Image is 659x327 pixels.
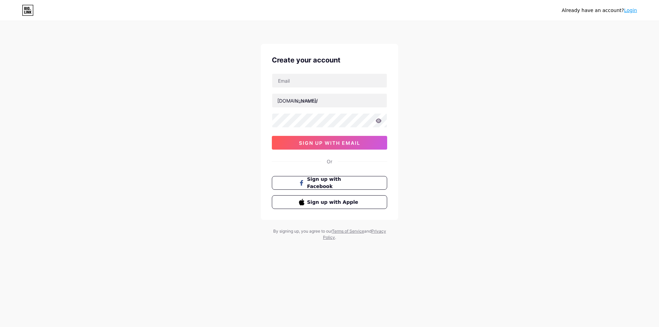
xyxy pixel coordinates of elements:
span: sign up with email [299,140,360,146]
button: sign up with email [272,136,387,150]
div: Create your account [272,55,387,65]
div: Already have an account? [562,7,637,14]
div: [DOMAIN_NAME]/ [277,97,318,104]
button: Sign up with Facebook [272,176,387,190]
div: By signing up, you agree to our and . [271,228,388,241]
input: username [272,94,387,107]
button: Sign up with Apple [272,195,387,209]
div: Or [327,158,332,165]
a: Login [624,8,637,13]
span: Sign up with Facebook [307,176,360,190]
span: Sign up with Apple [307,199,360,206]
input: Email [272,74,387,87]
a: Terms of Service [332,229,364,234]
